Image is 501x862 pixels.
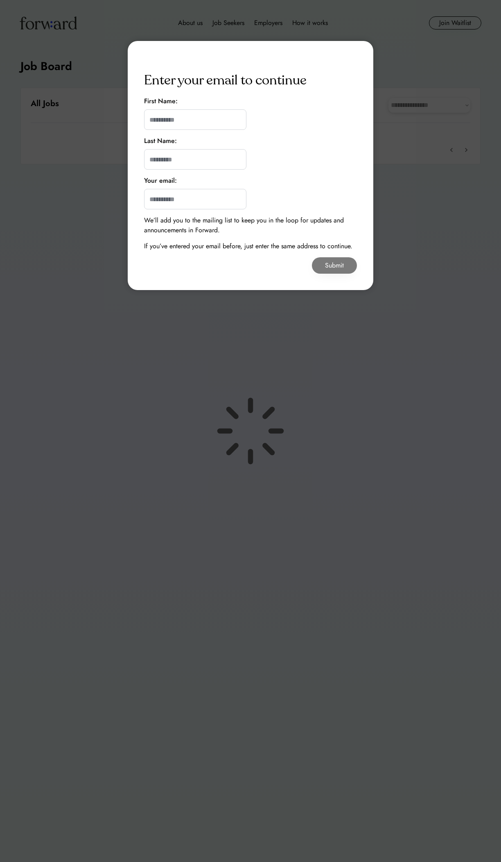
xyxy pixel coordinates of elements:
div: First Name: [144,96,178,106]
div: Last Name: [144,136,177,146]
div: We’ll add you to the mailing list to keep you in the loop for updates and announcements in Forward. [144,215,357,235]
img: yH5BAEAAAAALAAAAAABAAEAAAIBRAA7 [350,57,357,64]
div: If you’ve entered your email before, just enter the same address to continue. [144,241,352,251]
div: Your email: [144,176,177,186]
button: Submit [312,257,357,274]
div: Enter your email to continue [144,70,307,90]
